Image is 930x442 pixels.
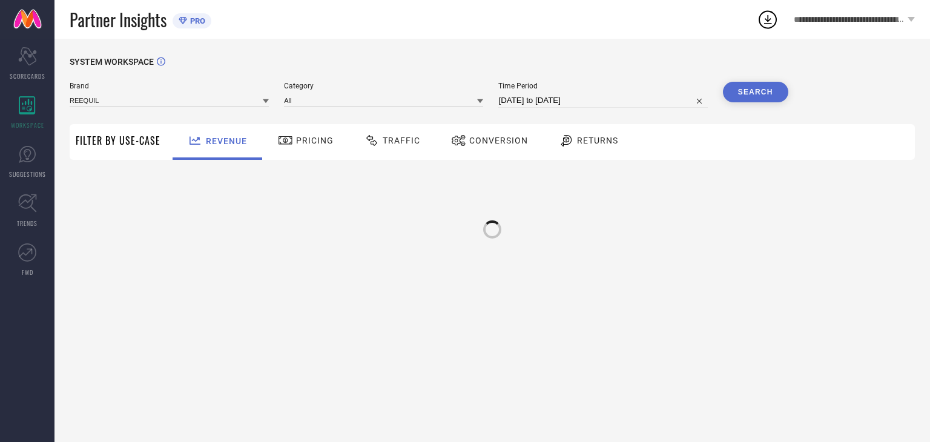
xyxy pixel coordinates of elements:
[70,82,269,90] span: Brand
[22,268,33,277] span: FWD
[10,71,45,81] span: SCORECARDS
[11,120,44,130] span: WORKSPACE
[17,219,38,228] span: TRENDS
[70,7,167,32] span: Partner Insights
[723,82,788,102] button: Search
[757,8,779,30] div: Open download list
[498,82,707,90] span: Time Period
[9,170,46,179] span: SUGGESTIONS
[469,136,528,145] span: Conversion
[498,93,707,108] input: Select time period
[187,16,205,25] span: PRO
[577,136,618,145] span: Returns
[296,136,334,145] span: Pricing
[70,57,154,67] span: SYSTEM WORKSPACE
[383,136,420,145] span: Traffic
[76,133,160,148] span: Filter By Use-Case
[284,82,483,90] span: Category
[206,136,247,146] span: Revenue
